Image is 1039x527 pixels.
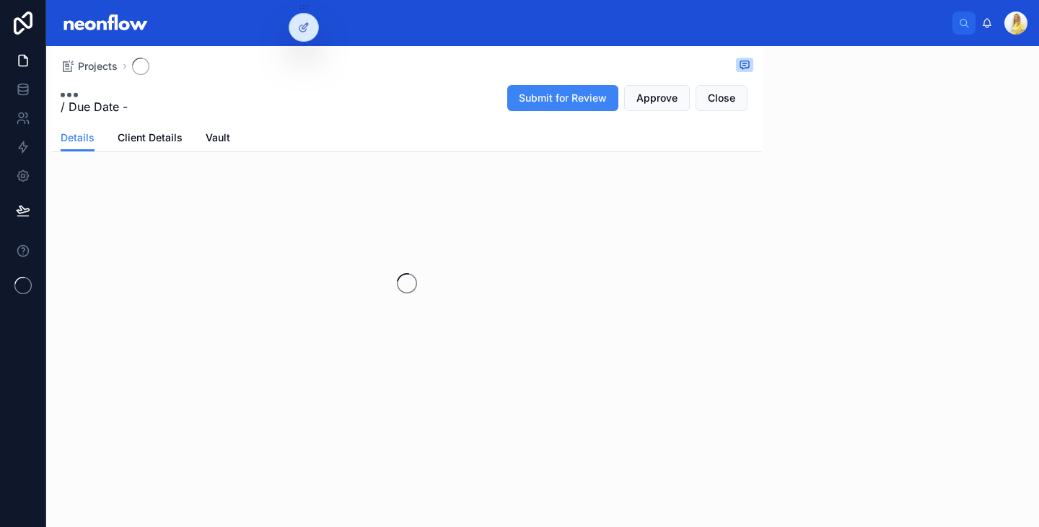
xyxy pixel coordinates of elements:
[61,59,118,74] a: Projects
[206,130,230,145] span: Vault
[696,85,748,111] button: Close
[61,130,95,145] span: Details
[636,91,678,105] span: Approve
[78,59,118,74] span: Projects
[708,91,735,105] span: Close
[206,125,230,154] a: Vault
[507,85,618,111] button: Submit for Review
[118,125,183,154] a: Client Details
[61,98,128,115] span: / Due Date -
[624,85,690,111] button: Approve
[118,130,183,145] span: Client Details
[58,12,152,35] img: App logo
[61,125,95,152] a: Details
[519,91,607,105] span: Submit for Review
[164,20,952,26] div: scrollable content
